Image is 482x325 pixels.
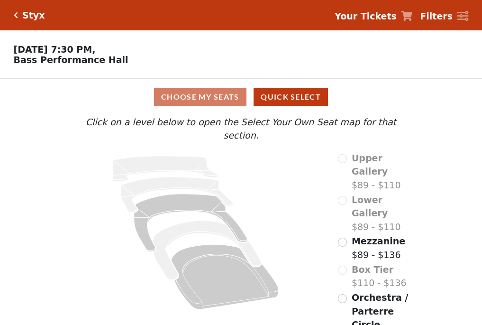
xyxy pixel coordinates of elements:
[172,244,279,309] path: Orchestra / Parterre Circle - Seats Available: 43
[67,115,415,142] p: Click on a level below to open the Select Your Own Seat map for that section.
[352,263,407,290] label: $110 - $136
[352,193,415,234] label: $89 - $110
[254,88,328,106] button: Quick Select
[420,9,468,23] a: Filters
[14,12,18,19] a: Click here to go back to filters
[352,234,405,261] label: $89 - $136
[113,156,219,182] path: Upper Gallery - Seats Available: 0
[352,151,415,192] label: $89 - $110
[352,264,393,275] span: Box Tier
[352,236,405,246] span: Mezzanine
[121,177,233,213] path: Lower Gallery - Seats Available: 0
[335,11,397,21] strong: Your Tickets
[352,153,388,177] span: Upper Gallery
[22,10,45,21] h5: Styx
[420,11,453,21] strong: Filters
[335,9,412,23] a: Your Tickets
[352,195,388,219] span: Lower Gallery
